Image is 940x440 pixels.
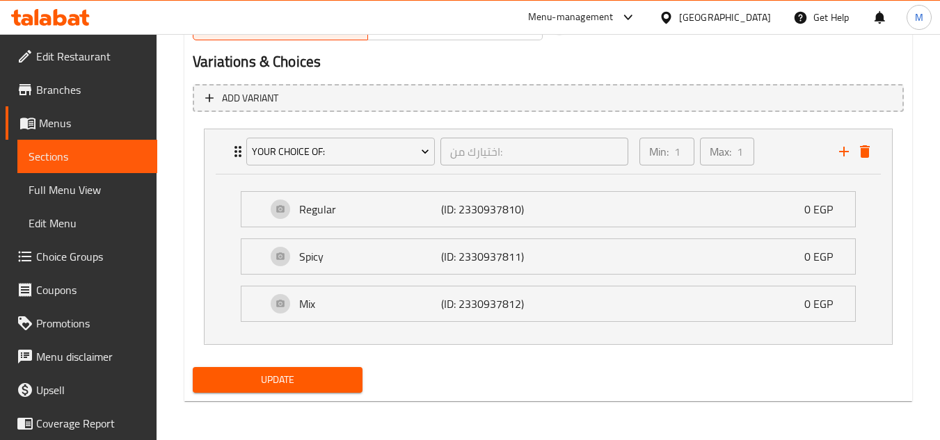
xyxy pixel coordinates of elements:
[6,240,157,273] a: Choice Groups
[6,307,157,340] a: Promotions
[193,367,362,393] button: Update
[441,248,536,265] p: (ID: 2330937811)
[36,48,146,65] span: Edit Restaurant
[6,373,157,407] a: Upsell
[915,10,923,25] span: M
[528,9,614,26] div: Menu-management
[6,273,157,307] a: Coupons
[205,129,892,174] div: Expand
[204,371,351,389] span: Update
[39,115,146,131] span: Menus
[6,407,157,440] a: Coverage Report
[241,239,855,274] div: Expand
[679,10,771,25] div: [GEOGRAPHIC_DATA]
[246,138,435,165] button: Your Choice Of:
[299,295,441,312] p: Mix
[441,201,536,218] p: (ID: 2330937810)
[222,90,278,107] span: Add variant
[299,248,441,265] p: Spicy
[6,73,157,106] a: Branches
[6,40,157,73] a: Edit Restaurant
[804,295,844,312] p: 0 EGP
[36,415,146,432] span: Coverage Report
[36,282,146,298] span: Coupons
[6,340,157,373] a: Menu disclaimer
[441,295,536,312] p: (ID: 2330937812)
[17,206,157,240] a: Edit Menu
[834,141,854,162] button: add
[193,51,904,72] h2: Variations & Choices
[36,315,146,332] span: Promotions
[710,143,731,160] p: Max:
[804,201,844,218] p: 0 EGP
[804,248,844,265] p: 0 EGP
[193,123,904,350] li: ExpandExpandExpandExpand
[649,143,669,160] p: Min:
[374,17,537,37] span: Inactive
[193,84,904,113] button: Add variant
[29,181,146,198] span: Full Menu View
[36,248,146,265] span: Choice Groups
[36,81,146,98] span: Branches
[252,143,430,161] span: Your Choice Of:
[29,215,146,231] span: Edit Menu
[17,173,157,206] a: Full Menu View
[241,192,855,227] div: Expand
[199,17,363,37] span: Active
[6,106,157,140] a: Menus
[854,141,875,162] button: delete
[587,19,673,35] span: Exclude from GEM
[17,140,157,173] a: Sections
[36,382,146,398] span: Upsell
[29,148,146,165] span: Sections
[36,348,146,365] span: Menu disclaimer
[299,201,441,218] p: Regular
[241,286,855,321] div: Expand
